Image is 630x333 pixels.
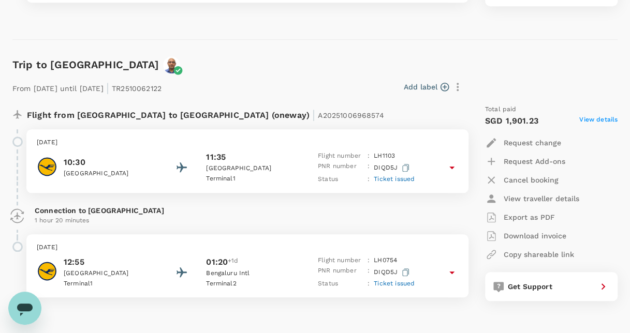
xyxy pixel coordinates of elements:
h6: Trip to [GEOGRAPHIC_DATA] [12,56,159,73]
img: Lufthansa [37,261,57,281]
button: Copy shareable link [485,245,574,264]
span: | [106,81,109,95]
p: Cancel booking [504,175,559,185]
p: Bengaluru Intl [206,268,299,279]
p: Connection to [GEOGRAPHIC_DATA] [35,205,460,216]
p: DIQD5J [374,266,412,279]
p: Copy shareable link [504,249,574,260]
button: Download invoice [485,226,566,245]
p: [GEOGRAPHIC_DATA] [64,169,157,179]
p: PNR number [318,266,363,279]
p: Flight from [GEOGRAPHIC_DATA] to [GEOGRAPHIC_DATA] (oneway) [27,104,384,123]
button: Export as PDF [485,208,555,226]
span: A20251006968574 [318,111,384,119]
p: Status [318,174,363,185]
p: : [368,174,370,185]
p: LH 1103 [374,151,395,161]
p: SGD 1,901.23 [485,115,538,127]
span: Get Support [508,282,552,291]
p: [DATE] [37,138,458,148]
p: 10:30 [64,156,157,169]
p: LH 0754 [374,255,397,266]
p: 01:20 [206,256,228,268]
p: [GEOGRAPHIC_DATA] [64,268,157,279]
p: : [368,255,370,266]
button: Cancel booking [485,171,559,189]
p: : [368,266,370,279]
span: Total paid [485,104,517,115]
p: From [DATE] until [DATE] TR2510062122 [12,78,162,96]
button: Request Add-ons [485,152,565,171]
p: [GEOGRAPHIC_DATA] [206,163,299,174]
p: 1 hour 20 minutes [35,216,460,226]
p: [DATE] [37,243,458,253]
p: Status [318,279,363,289]
button: View traveller details [485,189,579,208]
p: Download invoice [504,231,566,241]
span: Ticket issued [374,175,415,183]
span: | [312,108,315,122]
p: Terminal 1 [64,279,157,289]
p: Export as PDF [504,212,555,222]
iframe: Button to launch messaging window [8,292,41,325]
p: Terminal 2 [206,279,299,289]
img: avatar-65fa74b29820b.jpeg [163,56,180,73]
p: : [368,279,370,289]
span: Ticket issued [374,280,415,287]
p: : [368,151,370,161]
p: Request change [504,138,561,148]
button: Add label [404,82,449,92]
img: Lufthansa [37,156,57,177]
p: Request Add-ons [504,156,565,166]
p: Terminal 1 [206,174,299,184]
p: PNR number [318,161,363,174]
p: : [368,161,370,174]
button: Request change [485,133,561,152]
p: Flight number [318,255,363,266]
p: 12:55 [64,256,157,268]
span: View details [579,115,618,127]
span: +1d [228,256,238,268]
p: DIQD5J [374,161,412,174]
p: Flight number [318,151,363,161]
p: 11:35 [206,151,226,163]
p: View traveller details [504,193,579,204]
